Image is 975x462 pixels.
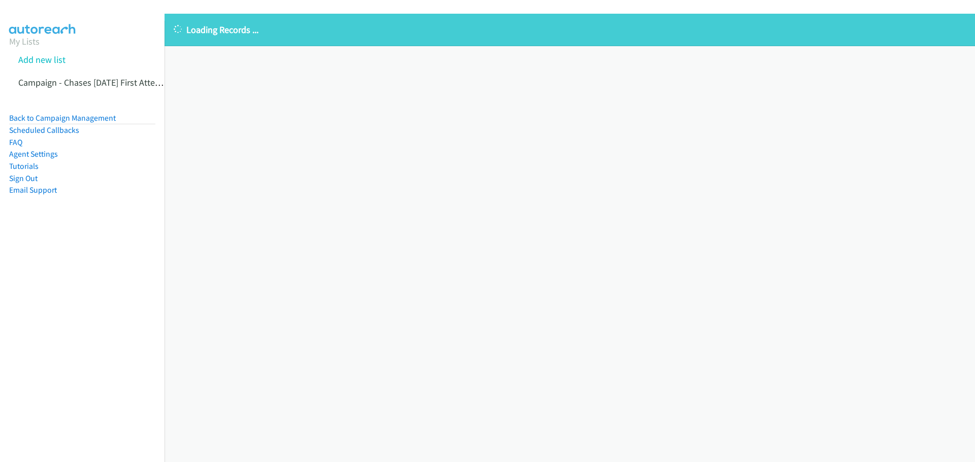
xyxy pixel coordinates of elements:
[9,185,57,195] a: Email Support
[9,35,40,47] a: My Lists
[9,125,79,135] a: Scheduled Callbacks
[18,54,66,65] a: Add new list
[174,23,966,37] p: Loading Records ...
[9,113,116,123] a: Back to Campaign Management
[9,137,22,147] a: FAQ
[9,161,39,171] a: Tutorials
[9,173,38,183] a: Sign Out
[9,149,58,159] a: Agent Settings
[18,77,171,88] a: Campaign - Chases [DATE] First Attempt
